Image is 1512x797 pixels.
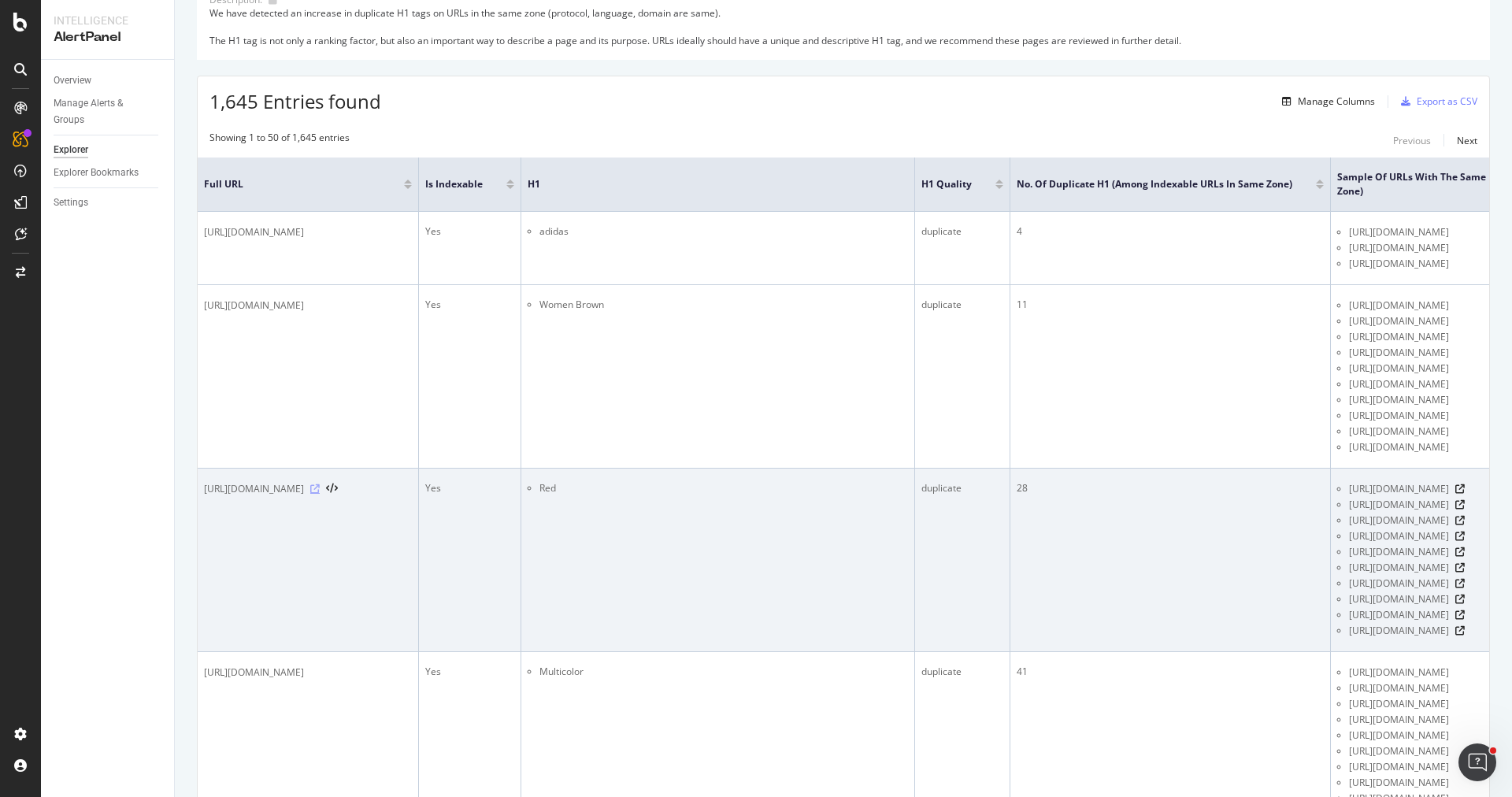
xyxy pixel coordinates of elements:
[1017,481,1324,495] div: 28
[921,224,1003,239] div: duplicate
[1349,665,1449,680] span: [URL][DOMAIN_NAME]
[1349,560,1449,576] span: [URL][DOMAIN_NAME]
[1349,497,1449,513] span: [URL][DOMAIN_NAME]
[1417,95,1477,108] div: Export as CSV
[1395,89,1477,114] button: Export as CSV
[1349,513,1449,528] span: [URL][DOMAIN_NAME]
[204,665,304,680] span: [URL][DOMAIN_NAME]
[1455,626,1465,636] a: Visit Online Page
[1349,392,1449,408] span: [URL][DOMAIN_NAME]
[54,142,88,158] div: Explorer
[425,298,514,312] div: Yes
[921,665,1003,679] div: duplicate
[1017,298,1324,312] div: 11
[54,142,163,158] a: Explorer
[1349,759,1449,775] span: [URL][DOMAIN_NAME]
[1349,623,1449,639] span: [URL][DOMAIN_NAME]
[425,665,514,679] div: Yes
[1349,743,1449,759] span: [URL][DOMAIN_NAME]
[54,13,161,28] div: Intelligence
[539,665,908,679] li: Multicolor
[54,28,161,46] div: AlertPanel
[1017,224,1324,239] div: 4
[1349,298,1449,313] span: [URL][DOMAIN_NAME]
[54,195,88,211] div: Settings
[54,95,163,128] a: Manage Alerts & Groups
[54,72,163,89] a: Overview
[1017,177,1292,191] span: No. of Duplicate H1 (Among Indexable URLs in Same Zone)
[1349,528,1449,544] span: [URL][DOMAIN_NAME]
[425,481,514,495] div: Yes
[1455,500,1465,510] a: Visit Online Page
[1349,408,1449,424] span: [URL][DOMAIN_NAME]
[1455,595,1465,604] a: Visit Online Page
[209,131,350,150] div: Showing 1 to 50 of 1,645 entries
[921,177,972,191] span: H1 Quality
[209,88,381,114] span: 1,645 Entries found
[1298,95,1375,108] div: Manage Columns
[1349,345,1449,361] span: [URL][DOMAIN_NAME]
[1349,361,1449,376] span: [URL][DOMAIN_NAME]
[425,224,514,239] div: Yes
[1349,712,1449,728] span: [URL][DOMAIN_NAME]
[310,484,320,494] a: Visit Online Page
[1349,607,1449,623] span: [URL][DOMAIN_NAME]
[54,165,163,181] a: Explorer Bookmarks
[1349,481,1449,497] span: [URL][DOMAIN_NAME]
[539,481,908,495] li: Red
[1455,516,1465,525] a: Visit Online Page
[1349,591,1449,607] span: [URL][DOMAIN_NAME]
[54,95,148,128] div: Manage Alerts & Groups
[204,481,304,497] span: [URL][DOMAIN_NAME]
[1349,439,1449,455] span: [URL][DOMAIN_NAME]
[1455,563,1465,573] a: Visit Online Page
[1349,576,1449,591] span: [URL][DOMAIN_NAME]
[539,224,908,239] li: adidas
[54,72,91,89] div: Overview
[528,177,884,191] span: H1
[1349,376,1449,392] span: [URL][DOMAIN_NAME]
[1455,610,1465,620] a: Visit Online Page
[1349,256,1449,272] span: [URL][DOMAIN_NAME]
[539,298,908,312] li: Women Brown
[1349,680,1449,696] span: [URL][DOMAIN_NAME]
[1455,484,1465,494] a: Visit Online Page
[1349,240,1449,256] span: [URL][DOMAIN_NAME]
[1349,696,1449,712] span: [URL][DOMAIN_NAME]
[1455,579,1465,588] a: Visit Online Page
[204,177,380,191] span: Full URL
[1349,424,1449,439] span: [URL][DOMAIN_NAME]
[1455,547,1465,557] a: Visit Online Page
[209,6,1477,46] div: We have detected an increase in duplicate H1 tags on URLs in the same zone (protocol, language, d...
[1349,775,1449,791] span: [URL][DOMAIN_NAME]
[1349,313,1449,329] span: [URL][DOMAIN_NAME]
[921,298,1003,312] div: duplicate
[1349,224,1449,240] span: [URL][DOMAIN_NAME]
[1349,329,1449,345] span: [URL][DOMAIN_NAME]
[326,484,338,495] button: View HTML Source
[1458,743,1496,781] iframe: Intercom live chat
[1349,728,1449,743] span: [URL][DOMAIN_NAME]
[1349,544,1449,560] span: [URL][DOMAIN_NAME]
[1393,134,1431,147] div: Previous
[1455,532,1465,541] a: Visit Online Page
[1393,131,1431,150] button: Previous
[204,224,304,240] span: [URL][DOMAIN_NAME]
[54,195,163,211] a: Settings
[1457,131,1477,150] button: Next
[425,177,483,191] span: Is Indexable
[1276,92,1375,111] button: Manage Columns
[204,298,304,313] span: [URL][DOMAIN_NAME]
[54,165,139,181] div: Explorer Bookmarks
[1457,134,1477,147] div: Next
[921,481,1003,495] div: duplicate
[1017,665,1324,679] div: 41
